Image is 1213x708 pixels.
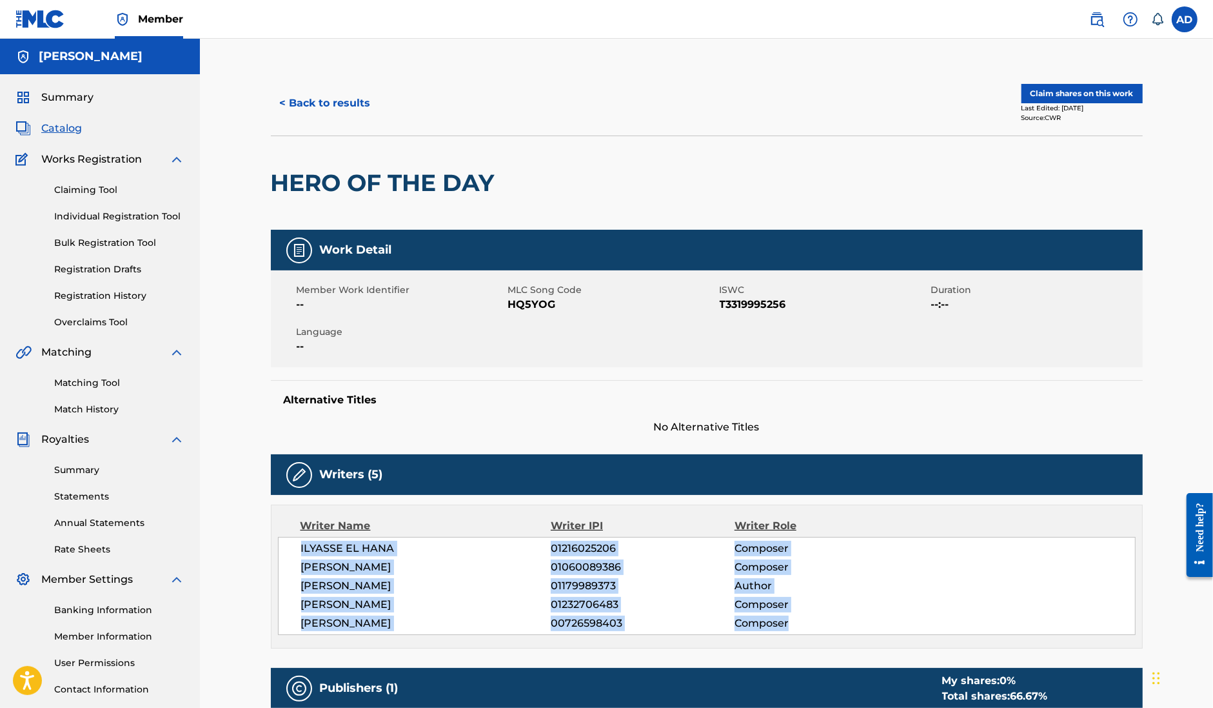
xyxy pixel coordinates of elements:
span: Matching [41,345,92,360]
span: Summary [41,90,94,105]
img: help [1123,12,1138,27]
a: Registration Drafts [54,263,184,276]
span: T3319995256 [720,297,928,312]
a: User Permissions [54,656,184,670]
span: Composer [735,560,902,575]
img: search [1089,12,1105,27]
a: Banking Information [54,603,184,617]
a: Public Search [1084,6,1110,32]
img: Writers [291,467,307,483]
span: Catalog [41,121,82,136]
span: [PERSON_NAME] [301,616,551,631]
span: Language [297,325,505,339]
div: Trascina [1152,659,1160,698]
span: [PERSON_NAME] [301,578,551,594]
h5: Alternative Titles [284,394,1130,407]
a: Match History [54,403,184,416]
img: Publishers [291,681,307,696]
a: Registration History [54,289,184,303]
a: Statements [54,490,184,503]
div: Writer Name [301,518,551,534]
div: Writer IPI [551,518,735,534]
span: Works Registration [41,152,142,167]
span: 01179989373 [551,578,734,594]
span: Composer [735,541,902,556]
div: My shares: [942,673,1048,689]
a: Contact Information [54,683,184,696]
span: Royalties [41,432,89,447]
h2: HERO OF THE DAY [271,168,501,197]
a: Overclaims Tool [54,316,184,329]
span: 01216025206 [551,541,734,556]
img: expand [169,432,184,447]
span: Composer [735,616,902,631]
div: Source: CWR [1021,113,1143,123]
img: Works Registration [15,152,32,167]
div: Total shares: [942,689,1048,704]
span: Member Work Identifier [297,283,505,297]
img: Accounts [15,49,31,65]
a: SummarySummary [15,90,94,105]
h5: Publishers (1) [320,681,399,696]
div: Help [1118,6,1143,32]
h5: Work Detail [320,243,392,258]
span: Member [138,12,183,26]
img: expand [169,152,184,167]
img: Top Rightsholder [115,12,130,27]
span: 00726598403 [551,616,734,631]
div: Writer Role [735,518,902,534]
span: Member Settings [41,572,133,587]
a: Member Information [54,630,184,643]
a: Summary [54,463,184,477]
img: MLC Logo [15,10,65,28]
img: Work Detail [291,243,307,258]
span: [PERSON_NAME] [301,597,551,612]
button: Claim shares on this work [1021,84,1143,103]
div: Notifications [1151,13,1164,26]
img: Matching [15,345,32,360]
img: Summary [15,90,31,105]
span: 01060089386 [551,560,734,575]
span: [PERSON_NAME] [301,560,551,575]
span: No Alternative Titles [271,420,1143,435]
span: 01232706483 [551,597,734,612]
span: 0 % [1000,674,1016,687]
a: CatalogCatalog [15,121,82,136]
img: Royalties [15,432,31,447]
img: expand [169,345,184,360]
span: ISWC [720,283,928,297]
a: Claiming Tool [54,183,184,197]
h5: Writers (5) [320,467,383,482]
span: --:-- [931,297,1139,312]
div: Last Edited: [DATE] [1021,103,1143,113]
h5: Andrea De Bernardi [39,49,143,64]
a: Bulk Registration Tool [54,236,184,250]
img: Member Settings [15,572,31,587]
span: MLC Song Code [508,283,716,297]
span: Author [735,578,902,594]
a: Rate Sheets [54,543,184,556]
button: < Back to results [271,87,380,119]
a: Individual Registration Tool [54,210,184,223]
div: Widget chat [1149,646,1213,708]
span: 66.67 % [1011,690,1048,702]
span: ILYASSE EL HANA [301,541,551,556]
span: Duration [931,283,1139,297]
span: HQ5YOG [508,297,716,312]
img: Catalog [15,121,31,136]
iframe: Resource Center [1177,483,1213,587]
div: User Menu [1172,6,1198,32]
span: -- [297,339,505,354]
iframe: Chat Widget [1149,646,1213,708]
a: Annual Statements [54,516,184,530]
span: -- [297,297,505,312]
a: Matching Tool [54,376,184,390]
img: expand [169,572,184,587]
span: Composer [735,597,902,612]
